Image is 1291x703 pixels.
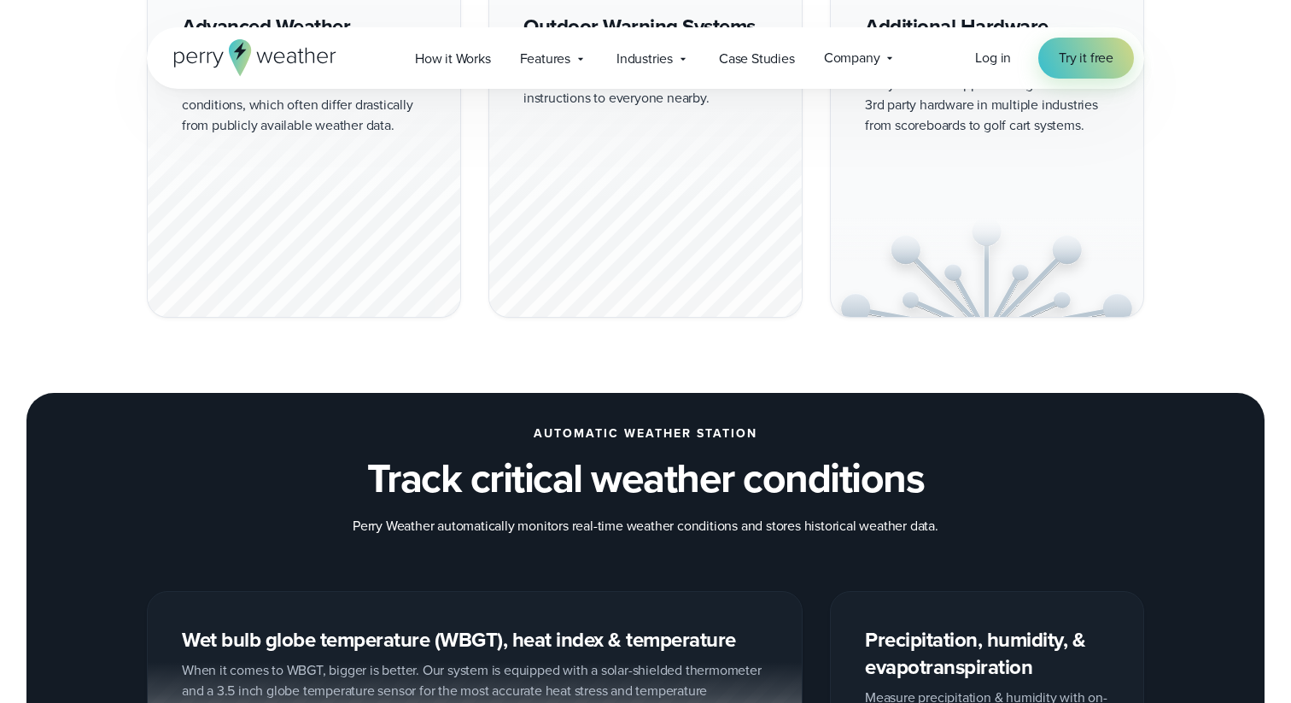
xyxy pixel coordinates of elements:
h2: AUTOMATIC WEATHER STATION [534,427,757,441]
span: How it Works [415,49,491,69]
img: Integration-Light.svg [831,217,1143,318]
a: Case Studies [704,41,809,76]
span: Try it free [1059,48,1113,68]
h3: Track critical weather conditions [367,454,925,502]
span: Case Studies [719,49,795,69]
span: Log in [975,48,1011,67]
span: Company [824,48,880,68]
a: Log in [975,48,1011,68]
a: How it Works [400,41,505,76]
span: Industries [616,49,673,69]
span: Features [520,49,570,69]
p: Perry Weather automatically monitors real-time weather conditions and stores historical weather d... [353,516,938,536]
a: Try it free [1038,38,1134,79]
